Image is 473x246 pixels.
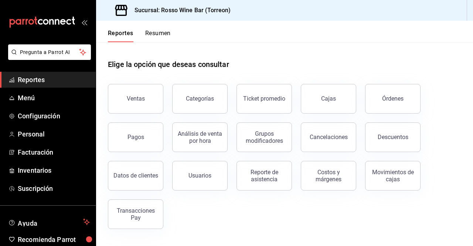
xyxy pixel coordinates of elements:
button: Cancelaciones [301,122,356,152]
button: Descuentos [365,122,421,152]
div: Categorías [186,95,214,102]
div: Órdenes [382,95,404,102]
h3: Sucursal: Rosso Wine Bar (Torreon) [129,6,231,15]
button: Reportes [108,30,133,42]
button: Ventas [108,84,163,114]
span: Reportes [18,75,90,85]
div: Datos de clientes [113,172,158,179]
div: Ticket promedio [243,95,285,102]
button: Pregunta a Parrot AI [8,44,91,60]
button: Ticket promedio [236,84,292,114]
span: Pregunta a Parrot AI [20,48,79,56]
a: Pregunta a Parrot AI [5,54,91,61]
div: Ventas [127,95,145,102]
div: Movimientos de cajas [370,169,416,183]
div: Costos y márgenes [306,169,351,183]
button: Órdenes [365,84,421,114]
span: Personal [18,129,90,139]
button: Cajas [301,84,356,114]
div: Descuentos [378,134,408,141]
span: Suscripción [18,183,90,193]
button: Usuarios [172,161,228,191]
span: Ayuda [18,218,80,226]
div: Usuarios [188,172,211,179]
button: Reporte de asistencia [236,161,292,191]
div: navigation tabs [108,30,171,42]
div: Cancelaciones [310,134,348,141]
span: Recomienda Parrot [18,235,90,245]
div: Análisis de venta por hora [177,130,223,144]
div: Grupos modificadores [241,130,287,144]
button: Categorías [172,84,228,114]
button: Análisis de venta por hora [172,122,228,152]
button: Costos y márgenes [301,161,356,191]
div: Transacciones Pay [113,207,159,221]
span: Menú [18,93,90,103]
h1: Elige la opción que deseas consultar [108,59,229,70]
span: Configuración [18,111,90,121]
button: Transacciones Pay [108,199,163,229]
button: Datos de clientes [108,161,163,191]
span: Inventarios [18,165,90,175]
div: Pagos [127,134,144,141]
span: Facturación [18,147,90,157]
button: Movimientos de cajas [365,161,421,191]
button: open_drawer_menu [81,19,87,25]
div: Cajas [321,95,336,102]
button: Resumen [145,30,171,42]
button: Grupos modificadores [236,122,292,152]
div: Reporte de asistencia [241,169,287,183]
button: Pagos [108,122,163,152]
